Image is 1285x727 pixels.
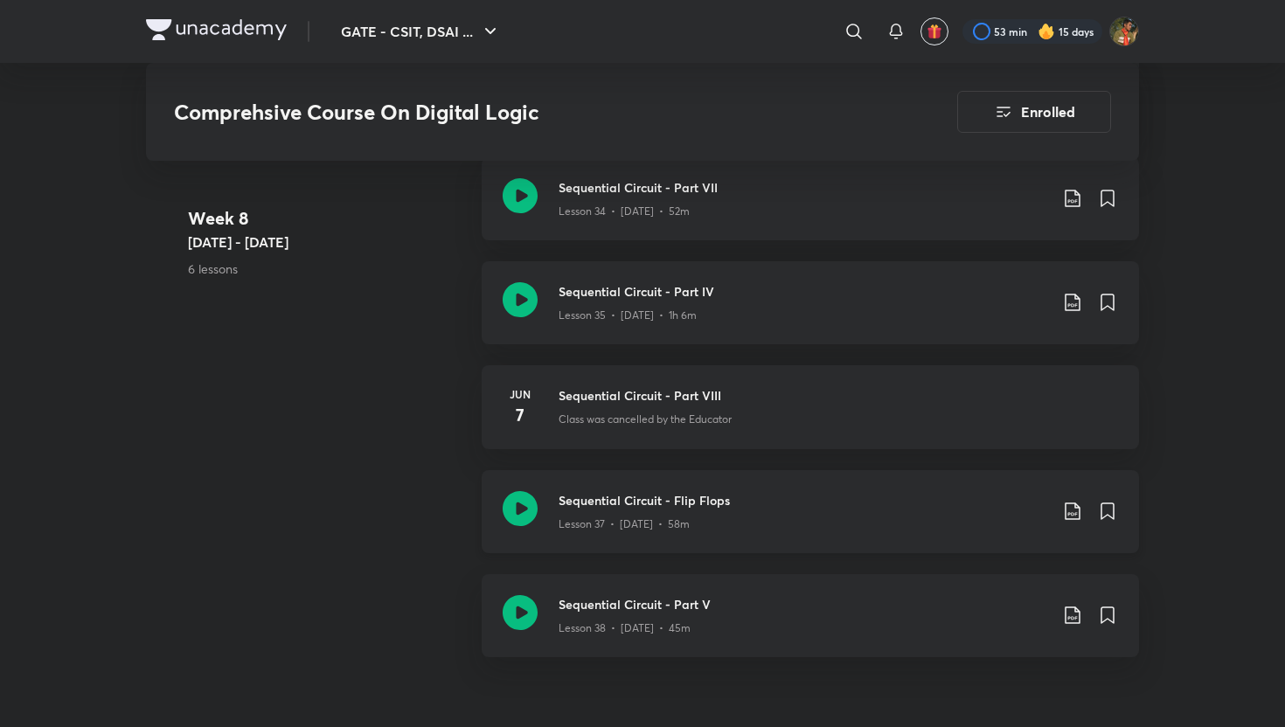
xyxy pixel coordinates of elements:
h3: Sequential Circuit - Part IV [559,282,1048,301]
a: Sequential Circuit - Flip FlopsLesson 37 • [DATE] • 58m [482,470,1139,574]
h3: Sequential Circuit - Part VIII [559,386,1118,405]
h3: Sequential Circuit - Part V [559,595,1048,613]
h3: Comprehsive Course On Digital Logic [174,100,858,125]
a: Sequential Circuit - Part VLesson 38 • [DATE] • 45m [482,574,1139,678]
img: Sri Roktim [1109,17,1139,46]
p: Lesson 35 • [DATE] • 1h 6m [559,308,697,323]
p: Lesson 38 • [DATE] • 45m [559,620,691,636]
h3: Sequential Circuit - Part VII [559,178,1048,197]
h4: Week 8 [188,205,468,232]
img: streak [1038,23,1055,40]
img: avatar [927,24,942,39]
p: Class was cancelled by the Educator [559,412,732,427]
h4: 7 [503,402,538,428]
a: Sequential Circuit - Part VIILesson 34 • [DATE] • 52m [482,157,1139,261]
a: Sequential Circuit - Part IVLesson 35 • [DATE] • 1h 6m [482,261,1139,365]
a: Jun7Sequential Circuit - Part VIIIClass was cancelled by the Educator [482,365,1139,470]
h5: [DATE] - [DATE] [188,232,468,253]
p: Lesson 37 • [DATE] • 58m [559,516,690,532]
img: Company Logo [146,19,287,40]
h6: Jun [503,386,538,402]
a: Company Logo [146,19,287,45]
p: Lesson 34 • [DATE] • 52m [559,204,690,219]
button: avatar [920,17,948,45]
h3: Sequential Circuit - Flip Flops [559,491,1048,509]
button: Enrolled [957,91,1111,133]
button: GATE - CSIT, DSAI ... [330,14,511,49]
p: 6 lessons [188,260,468,278]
